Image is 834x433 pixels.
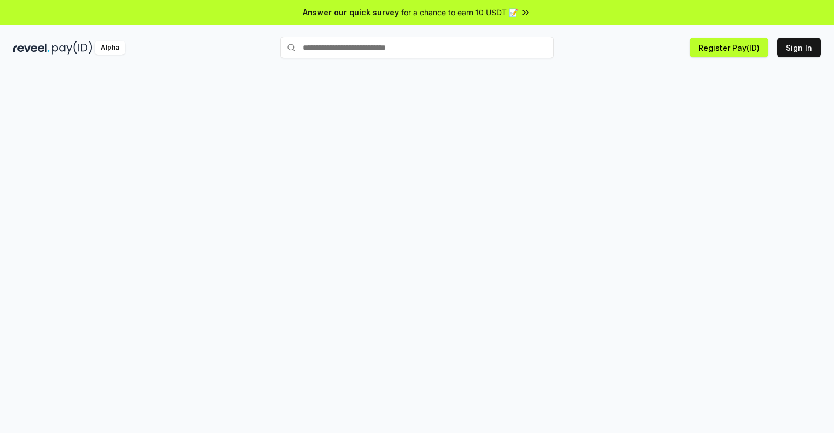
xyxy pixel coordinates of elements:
[13,41,50,55] img: reveel_dark
[303,7,399,18] span: Answer our quick survey
[95,41,125,55] div: Alpha
[690,38,768,57] button: Register Pay(ID)
[777,38,821,57] button: Sign In
[401,7,518,18] span: for a chance to earn 10 USDT 📝
[52,41,92,55] img: pay_id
